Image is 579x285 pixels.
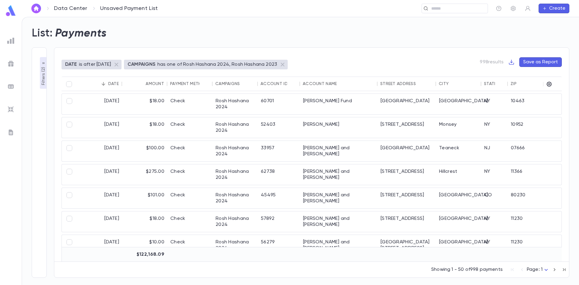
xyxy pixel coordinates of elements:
[213,117,258,138] div: Rosh Hashana 2024
[481,211,508,232] div: NY
[258,211,300,232] div: 57892
[146,81,164,86] div: Amount
[79,62,111,68] p: is after [DATE]
[128,62,155,68] p: CAMPAIGNS
[287,79,297,89] button: Sort
[7,83,14,90] img: batches_grey.339ca447c9d9533ef1741baa751efc33.svg
[213,211,258,232] div: Rosh Hashana 2024
[258,235,300,255] div: 56279
[167,164,213,185] div: Check
[508,94,553,114] div: 10463
[213,141,258,161] div: Rosh Hashana 2024
[157,62,277,68] p: has one of Rosh Hashana 2024, Rosh Hashana 2023
[258,188,300,208] div: 45495
[436,94,481,114] div: [GEOGRAPHIC_DATA]
[54,5,87,12] a: Data Center
[122,141,167,161] div: $100.00
[167,117,213,138] div: Check
[378,211,436,232] div: [STREET_ADDRESS]
[62,60,122,69] div: DATEis after [DATE]
[122,211,167,232] div: $18.00
[517,79,526,89] button: Sort
[495,79,505,89] button: Sort
[436,211,481,232] div: [GEOGRAPHIC_DATA]
[122,94,167,114] div: $18.00
[508,235,553,255] div: 11230
[380,81,416,86] div: Street Address
[122,164,167,185] div: $275.00
[122,235,167,255] div: $10.00
[300,164,378,185] div: [PERSON_NAME] and [PERSON_NAME]
[508,141,553,161] div: 07666
[378,94,436,114] div: [GEOGRAPHIC_DATA]
[240,79,250,89] button: Sort
[122,188,167,208] div: $101.00
[481,117,508,138] div: NY
[167,94,213,114] div: Check
[480,59,504,65] p: 998 results
[124,60,288,69] div: CAMPAIGNShas one of Rosh Hashana 2024, Rosh Hashana 2023
[40,66,46,85] p: Filters ( 2 )
[519,57,562,67] button: Save as Report
[213,94,258,114] div: Rosh Hashana 2024
[99,79,108,89] button: Sort
[5,5,17,17] img: logo
[77,164,122,185] div: [DATE]
[439,81,449,86] div: City
[378,188,436,208] div: [STREET_ADDRESS]
[7,129,14,136] img: letters_grey.7941b92b52307dd3b8a917253454ce1c.svg
[300,94,378,114] div: [PERSON_NAME] Fund
[213,164,258,185] div: Rosh Hashana 2024
[213,188,258,208] div: Rosh Hashana 2024
[40,57,47,89] button: Filters (2)
[436,141,481,161] div: Teaneck
[436,117,481,138] div: Monsey
[7,37,14,44] img: reports_grey.c525e4749d1bce6a11f5fe2a8de1b229.svg
[508,117,553,138] div: 10952
[449,79,458,89] button: Sort
[508,211,553,232] div: 11230
[261,81,288,86] div: Account ID
[416,79,426,89] button: Sort
[108,81,119,86] div: Date
[481,188,508,208] div: CO
[300,188,378,208] div: [PERSON_NAME] and [PERSON_NAME]
[300,211,378,232] div: [PERSON_NAME] and [PERSON_NAME]
[300,141,378,161] div: [PERSON_NAME] and [PERSON_NAME]
[484,81,496,86] div: State
[200,79,209,89] button: Sort
[122,247,167,262] div: $122,168.09
[100,5,158,12] p: Unsaved Payment List
[508,188,553,208] div: 80230
[481,94,508,114] div: NY
[213,235,258,255] div: Rosh Hashana 2024
[436,164,481,185] div: Hillcrest
[527,265,550,274] div: Page: 1
[300,235,378,255] div: [PERSON_NAME] and [PERSON_NAME]
[337,79,346,89] button: Sort
[7,60,14,67] img: campaigns_grey.99e729a5f7ee94e3726e6486bddda8f1.svg
[32,27,53,40] h2: List:
[215,81,240,86] div: Campaigns
[77,94,122,114] div: [DATE]
[378,117,436,138] div: [STREET_ADDRESS]
[511,81,517,86] div: Zip
[167,188,213,208] div: Check
[7,106,14,113] img: imports_grey.530a8a0e642e233f2baf0ef88e8c9fcb.svg
[167,141,213,161] div: Check
[136,79,146,89] button: Sort
[170,81,208,86] div: Payment Method
[481,164,508,185] div: NY
[167,211,213,232] div: Check
[303,81,337,86] div: Account Name
[258,94,300,114] div: 60701
[77,188,122,208] div: [DATE]
[65,62,77,68] p: DATE
[527,267,543,272] span: Page: 1
[55,27,107,40] h2: Payments
[431,267,503,273] p: Showing 1 - 50 of 998 payments
[77,141,122,161] div: [DATE]
[481,235,508,255] div: NY
[167,235,213,255] div: Check
[436,188,481,208] div: [GEOGRAPHIC_DATA]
